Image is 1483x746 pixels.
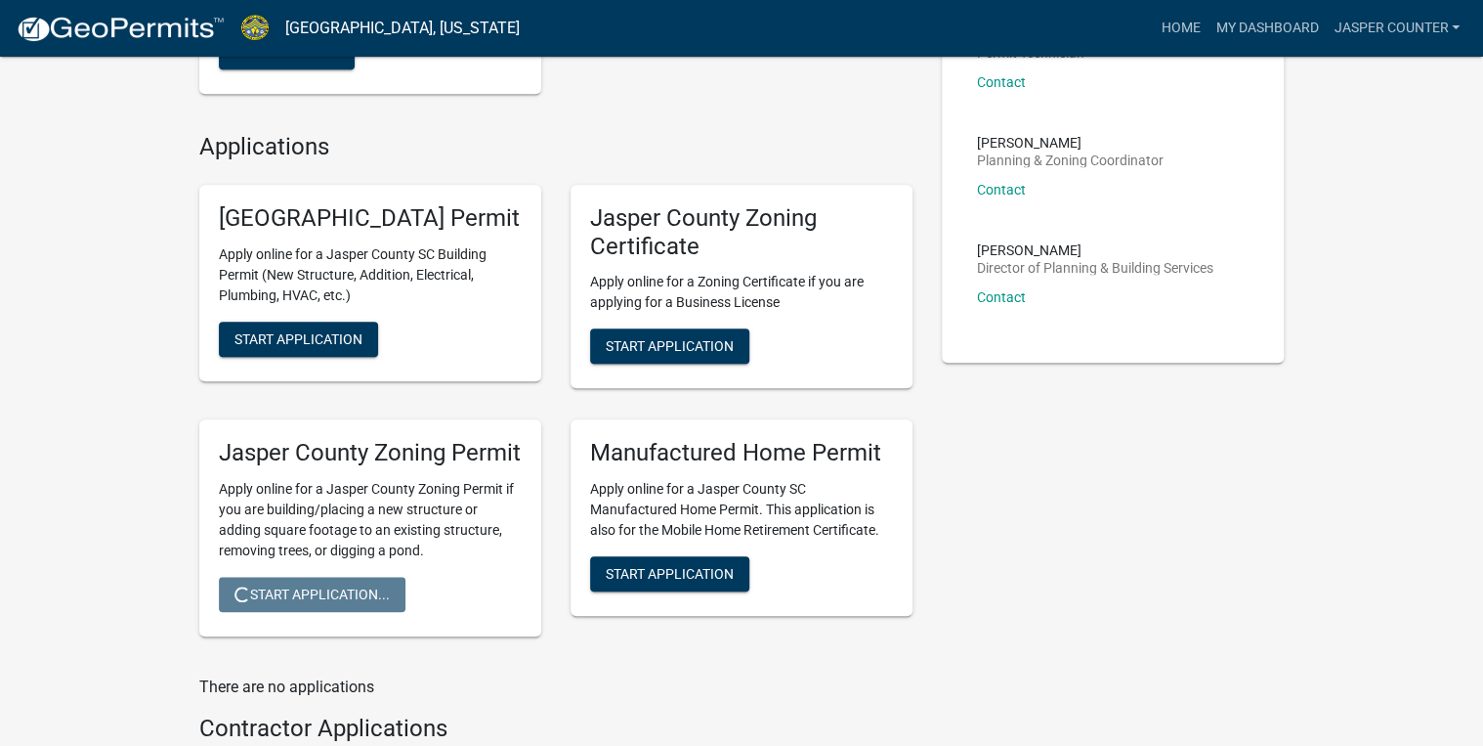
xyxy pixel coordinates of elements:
[199,676,912,699] p: There are no applications
[219,322,378,357] button: Start Application
[234,587,390,602] span: Start Application...
[590,272,893,313] p: Apply online for a Zoning Certificate if you are applying for a Business License
[234,44,339,60] span: Start Renewal
[1153,10,1208,47] a: Home
[219,577,405,612] button: Start Application...
[1326,10,1467,47] a: Jasper Counter
[240,15,270,41] img: Jasper County, South Carolina
[219,479,522,561] p: Apply online for a Jasper County Zoning Permit if you are building/placing a new structure or add...
[234,330,362,346] span: Start Application
[1208,10,1326,47] a: My Dashboard
[977,136,1164,150] p: [PERSON_NAME]
[199,133,912,652] wm-workflow-list-section: Applications
[219,244,522,306] p: Apply online for a Jasper County SC Building Permit (New Structure, Addition, Electrical, Plumbin...
[590,556,749,592] button: Start Application
[285,12,520,45] a: [GEOGRAPHIC_DATA], [US_STATE]
[977,182,1026,197] a: Contact
[606,338,734,354] span: Start Application
[219,204,522,233] h5: [GEOGRAPHIC_DATA] Permit
[977,289,1026,305] a: Contact
[977,154,1164,167] p: Planning & Zoning Coordinator
[590,479,893,541] p: Apply online for a Jasper County SC Manufactured Home Permit. This application is also for the Mo...
[590,329,749,364] button: Start Application
[219,439,522,467] h5: Jasper County Zoning Permit
[977,243,1213,257] p: [PERSON_NAME]
[199,715,912,743] h4: Contractor Applications
[590,439,893,467] h5: Manufactured Home Permit
[199,133,912,161] h4: Applications
[606,566,734,582] span: Start Application
[590,204,893,261] h5: Jasper County Zoning Certificate
[977,74,1026,90] a: Contact
[977,261,1213,275] p: Director of Planning & Building Services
